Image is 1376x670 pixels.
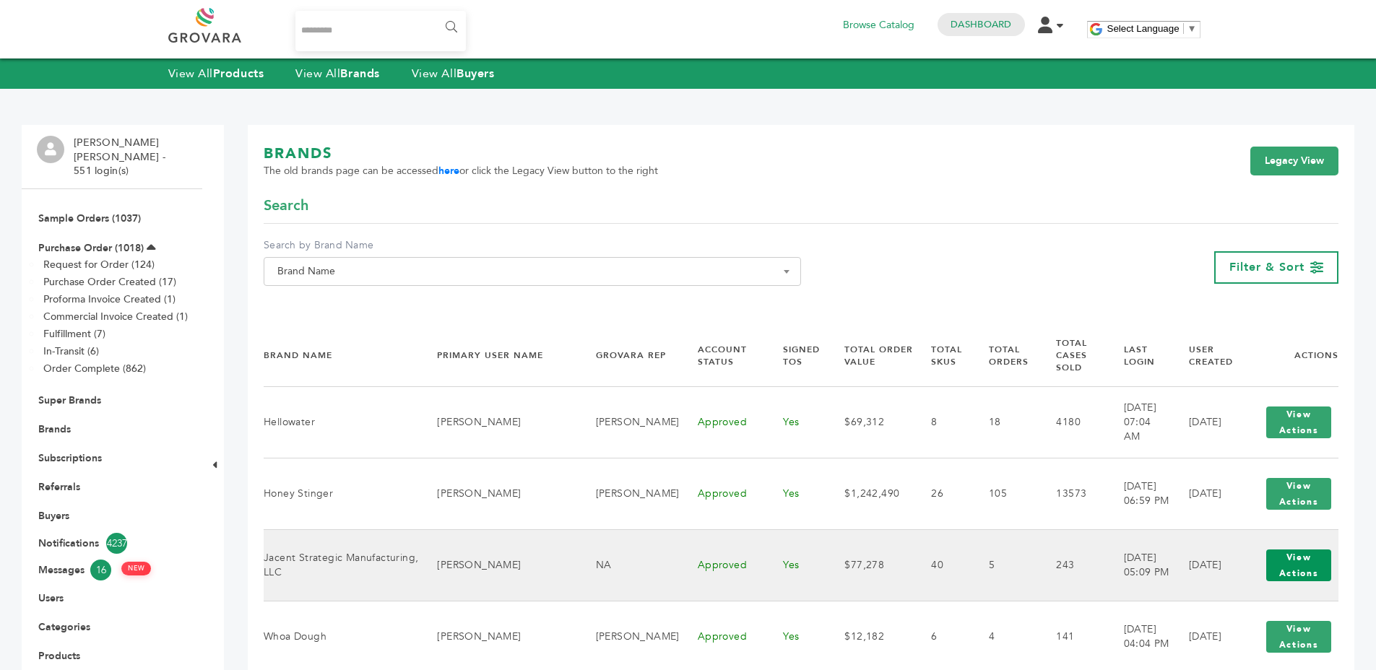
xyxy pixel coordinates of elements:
td: Approved [680,458,766,529]
a: View AllBrands [295,66,380,82]
a: View AllProducts [168,66,264,82]
label: Search by Brand Name [264,238,801,253]
input: Search... [295,11,467,51]
th: User Created [1171,325,1241,386]
a: Browse Catalog [843,17,914,33]
a: Buyers [38,509,69,523]
a: Messages16 NEW [38,560,186,580]
td: 4180 [1038,386,1105,458]
td: 18 [971,386,1039,458]
th: Total Orders [971,325,1039,386]
a: Proforma Invoice Created (1) [43,292,176,306]
a: Referrals [38,480,80,494]
td: [DATE] [1171,386,1241,458]
td: Approved [680,386,766,458]
td: [DATE] [1171,529,1241,601]
td: 26 [913,458,970,529]
span: NEW [121,562,151,575]
a: In-Transit (6) [43,344,99,358]
td: [PERSON_NAME] [419,386,577,458]
a: View AllBuyers [412,66,495,82]
td: 13573 [1038,458,1105,529]
a: Commercial Invoice Created (1) [43,310,188,323]
th: Account Status [680,325,766,386]
button: View Actions [1266,478,1331,510]
a: Sample Orders (1037) [38,212,141,225]
a: Products [38,649,80,663]
th: Total SKUs [913,325,970,386]
a: Subscriptions [38,451,102,465]
td: [PERSON_NAME] [419,529,577,601]
a: Brands [38,422,71,436]
td: [DATE] [1171,458,1241,529]
th: Total Order Value [826,325,913,386]
a: Users [38,591,64,605]
td: [PERSON_NAME] [578,386,680,458]
a: Purchase Order Created (17) [43,275,176,289]
td: [DATE] 05:09 PM [1106,529,1171,601]
td: $1,242,490 [826,458,913,529]
h1: BRANDS [264,144,658,164]
td: [PERSON_NAME] [419,458,577,529]
td: [PERSON_NAME] [578,458,680,529]
span: Brand Name [272,261,793,282]
span: Filter & Sort [1229,259,1304,275]
strong: Brands [340,66,379,82]
span: The old brands page can be accessed or click the Legacy View button to the right [264,164,658,178]
li: [PERSON_NAME] [PERSON_NAME] - 551 login(s) [74,136,199,178]
td: Yes [765,386,826,458]
td: Jacent Strategic Manufacturing, LLC [264,529,419,601]
th: Last Login [1106,325,1171,386]
span: 4237 [106,533,127,554]
th: Signed TOS [765,325,826,386]
span: ▼ [1187,23,1197,34]
a: Fulfillment (7) [43,327,105,341]
span: Brand Name [264,257,801,286]
span: ​ [1183,23,1184,34]
td: 5 [971,529,1039,601]
a: Select Language​ [1107,23,1197,34]
a: here [438,164,459,178]
a: Dashboard [951,18,1011,31]
button: View Actions [1266,549,1331,581]
td: 243 [1038,529,1105,601]
td: $69,312 [826,386,913,458]
span: Search [264,196,308,216]
th: Brand Name [264,325,419,386]
strong: Buyers [456,66,494,82]
td: $77,278 [826,529,913,601]
td: 40 [913,529,970,601]
a: Notifications4237 [38,533,186,554]
button: View Actions [1266,621,1331,653]
td: Hellowater [264,386,419,458]
span: Select Language [1107,23,1180,34]
td: NA [578,529,680,601]
a: Super Brands [38,393,101,407]
img: profile.png [37,136,64,163]
th: Primary User Name [419,325,577,386]
button: View Actions [1266,406,1331,438]
span: 16 [90,560,111,580]
td: [DATE] 06:59 PM [1106,458,1171,529]
td: Yes [765,458,826,529]
a: Categories [38,620,90,634]
a: Request for Order (124) [43,258,155,271]
strong: Products [213,66,264,82]
td: 8 [913,386,970,458]
td: Yes [765,529,826,601]
a: Legacy View [1250,147,1338,175]
a: Order Complete (862) [43,362,146,375]
td: 105 [971,458,1039,529]
a: Purchase Order (1018) [38,241,144,255]
th: Total Cases Sold [1038,325,1105,386]
td: Honey Stinger [264,458,419,529]
td: Approved [680,529,766,601]
th: Actions [1241,325,1338,386]
th: Grovara Rep [578,325,680,386]
td: [DATE] 07:04 AM [1106,386,1171,458]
